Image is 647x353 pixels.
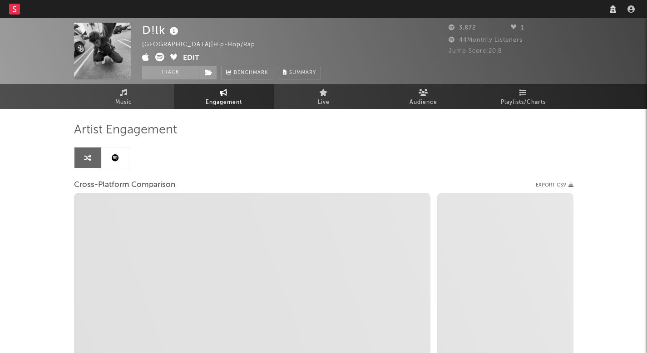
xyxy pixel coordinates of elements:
span: Music [115,97,132,108]
button: Summary [278,66,321,79]
div: D!lk [142,23,181,38]
span: Summary [289,70,316,75]
a: Benchmark [221,66,273,79]
a: Audience [374,84,474,109]
a: Music [74,84,174,109]
span: Audience [410,97,437,108]
span: Live [318,97,330,108]
button: Export CSV [536,182,573,188]
span: Cross-Platform Comparison [74,180,175,191]
span: Benchmark [234,68,268,78]
a: Engagement [174,84,274,109]
span: 1 [511,25,524,31]
div: [GEOGRAPHIC_DATA] | Hip-Hop/Rap [142,39,266,50]
a: Playlists/Charts [474,84,573,109]
span: Playlists/Charts [501,97,546,108]
button: Edit [183,53,199,64]
span: Engagement [206,97,242,108]
button: Track [142,66,199,79]
span: Artist Engagement [74,125,177,136]
span: 44 Monthly Listeners [449,37,523,43]
span: 3,872 [449,25,476,31]
a: Live [274,84,374,109]
span: Jump Score: 20.8 [449,48,502,54]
